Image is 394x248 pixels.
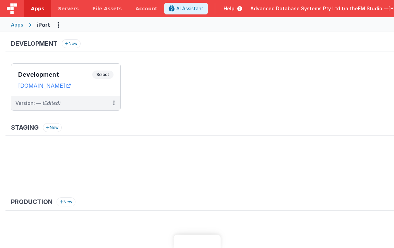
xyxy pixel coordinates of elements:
[11,21,23,28] div: Apps
[62,39,81,48] button: New
[11,124,39,131] h3: Staging
[37,21,50,29] div: iPort
[176,5,203,12] span: AI Assistant
[250,5,389,12] span: Advanced Database Systems Pty Ltd t/a theFM Studio —
[92,71,114,79] span: Select
[18,71,92,78] h3: Development
[93,5,122,12] span: File Assets
[53,19,64,30] button: Options
[11,198,52,205] h3: Production
[11,40,58,47] h3: Development
[57,197,75,206] button: New
[43,100,61,106] span: (Edited)
[31,5,44,12] span: Apps
[18,82,71,89] a: [DOMAIN_NAME]
[224,5,235,12] span: Help
[43,123,62,132] button: New
[58,5,79,12] span: Servers
[164,3,208,14] button: AI Assistant
[15,100,61,107] div: Version: —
